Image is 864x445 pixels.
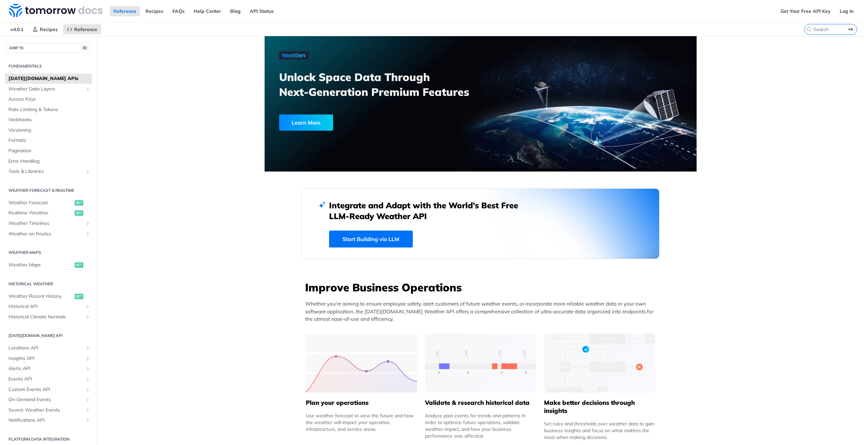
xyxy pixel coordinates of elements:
span: Custom Events API [8,386,83,393]
button: Show subpages for Insights API [85,356,90,361]
span: Rate Limiting & Tokens [8,106,90,113]
a: On-Demand EventsShow subpages for On-Demand Events [5,395,92,405]
a: Blog [226,6,244,16]
span: Events API [8,376,83,383]
div: Set rules and thresholds over weather data to gain business insights and focus on what matters th... [544,420,655,441]
kbd: ⌘K [847,26,855,33]
a: Custom Events APIShow subpages for Custom Events API [5,385,92,395]
img: a22d113-group-496-32x.svg [544,334,655,393]
a: Historical APIShow subpages for Historical API [5,302,92,312]
div: Analyze past events for trends and patterns in order to optimize future operations, validate weat... [425,412,536,439]
h3: Improve Business Operations [305,280,659,295]
span: ⌘/ [81,45,88,51]
a: Recipes [142,6,167,16]
a: Access Keys [5,94,92,104]
span: Reference [74,26,97,32]
a: Alerts APIShow subpages for Alerts API [5,364,92,374]
span: Weather Timelines [8,220,83,227]
a: Start Building via LLM [329,231,413,247]
span: get [75,262,83,268]
a: Help Center [190,6,225,16]
a: Formats [5,135,92,146]
h3: Unlock Space Data Through Next-Generation Premium Features [279,70,488,99]
button: Show subpages for On-Demand Events [85,397,90,402]
button: Show subpages for Alerts API [85,366,90,371]
a: Get Your Free API Key [777,6,834,16]
img: Tomorrow.io Weather API Docs [9,4,103,17]
div: Use weather forecast to view the future and how the weather will impact your operation, infrastru... [306,412,417,433]
span: Historical API [8,303,83,310]
a: Learn More [279,114,446,131]
a: Log In [836,6,857,16]
span: Locations API [8,345,83,351]
h2: Historical Weather [5,281,92,287]
span: Weather on Routes [8,231,83,237]
a: Weather Data LayersShow subpages for Weather Data Layers [5,84,92,94]
span: Realtime Weather [8,210,73,216]
a: Error Handling [5,156,92,166]
button: Show subpages for Historical API [85,304,90,309]
span: Insights API [8,355,83,362]
img: NextGen [279,51,309,59]
a: Weather TimelinesShow subpages for Weather Timelines [5,218,92,229]
a: Rate Limiting & Tokens [5,105,92,115]
h2: Integrate and Adapt with the World’s Best Free LLM-Ready Weather API [329,200,528,221]
button: Show subpages for Weather Timelines [85,221,90,226]
a: Reference [63,24,101,34]
h5: Validate & research historical data [425,399,536,407]
a: Pagination [5,146,92,156]
button: Show subpages for Locations API [85,345,90,351]
svg: Search [806,27,812,32]
span: On-Demand Events [8,396,83,403]
span: get [75,200,83,206]
h2: Weather Maps [5,250,92,256]
a: Weather on RoutesShow subpages for Weather on Routes [5,229,92,239]
a: FAQs [169,6,188,16]
h2: Fundamentals [5,63,92,69]
span: Formats [8,137,90,144]
span: Tools & Libraries [8,168,83,175]
span: Recipes [40,26,58,32]
span: Historical Climate Normals [8,314,83,320]
span: Weather Forecast [8,200,73,206]
a: Weather Mapsget [5,260,92,270]
img: 13d7ca0-group-496-2.svg [425,334,536,393]
span: Notifications API [8,417,83,424]
span: get [75,210,83,216]
a: Weather Recent Historyget [5,291,92,302]
button: Show subpages for Weather on Routes [85,231,90,237]
h2: [DATE][DOMAIN_NAME] API [5,333,92,339]
img: 39565e8-group-4962x.svg [306,334,417,393]
h5: Plan your operations [306,399,417,407]
span: v4.0.1 [7,24,27,34]
a: Severe Weather EventsShow subpages for Severe Weather Events [5,405,92,415]
h2: Platform DATA integration [5,436,92,442]
p: Whether you’re aiming to ensure employee safety, alert customers of future weather events, or inc... [305,300,659,323]
span: Versioning [8,127,90,134]
button: Show subpages for Custom Events API [85,387,90,392]
a: Historical Climate NormalsShow subpages for Historical Climate Normals [5,312,92,322]
button: Show subpages for Historical Climate Normals [85,314,90,320]
a: [DATE][DOMAIN_NAME] APIs [5,74,92,84]
a: Weather Forecastget [5,198,92,208]
a: Recipes [29,24,61,34]
span: Weather Recent History [8,293,73,300]
h5: Make better decisions through insights [544,399,655,415]
span: Severe Weather Events [8,407,83,414]
span: Weather Data Layers [8,86,83,93]
button: Show subpages for Events API [85,376,90,382]
a: API Status [246,6,277,16]
button: Show subpages for Tools & Libraries [85,169,90,174]
a: Tools & LibrariesShow subpages for Tools & Libraries [5,166,92,177]
a: Versioning [5,125,92,135]
a: Insights APIShow subpages for Insights API [5,354,92,364]
span: Weather Maps [8,262,73,268]
a: Reference [110,6,140,16]
div: Learn More [279,114,333,131]
a: Realtime Weatherget [5,208,92,218]
a: Notifications APIShow subpages for Notifications API [5,415,92,425]
a: Locations APIShow subpages for Locations API [5,343,92,353]
span: Webhooks [8,116,90,123]
span: Alerts API [8,365,83,372]
span: get [75,294,83,299]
